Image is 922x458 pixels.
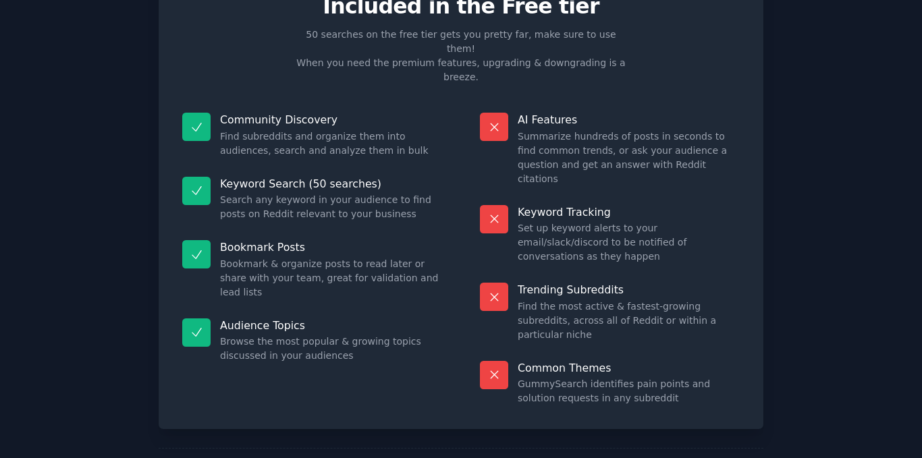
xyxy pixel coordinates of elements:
p: 50 searches on the free tier gets you pretty far, make sure to use them! When you need the premiu... [291,28,631,84]
p: Common Themes [518,361,740,375]
p: Audience Topics [220,318,442,333]
dd: GummySearch identifies pain points and solution requests in any subreddit [518,377,740,405]
p: AI Features [518,113,740,127]
dd: Find the most active & fastest-growing subreddits, across all of Reddit or within a particular niche [518,299,740,342]
p: Keyword Tracking [518,205,740,219]
dd: Find subreddits and organize them into audiences, search and analyze them in bulk [220,130,442,158]
dd: Set up keyword alerts to your email/slack/discord to be notified of conversations as they happen [518,221,740,264]
p: Bookmark Posts [220,240,442,254]
dd: Browse the most popular & growing topics discussed in your audiences [220,335,442,363]
p: Trending Subreddits [518,283,740,297]
p: Community Discovery [220,113,442,127]
dd: Summarize hundreds of posts in seconds to find common trends, or ask your audience a question and... [518,130,740,186]
dd: Bookmark & organize posts to read later or share with your team, great for validation and lead lists [220,257,442,299]
dd: Search any keyword in your audience to find posts on Reddit relevant to your business [220,193,442,221]
p: Keyword Search (50 searches) [220,177,442,191]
